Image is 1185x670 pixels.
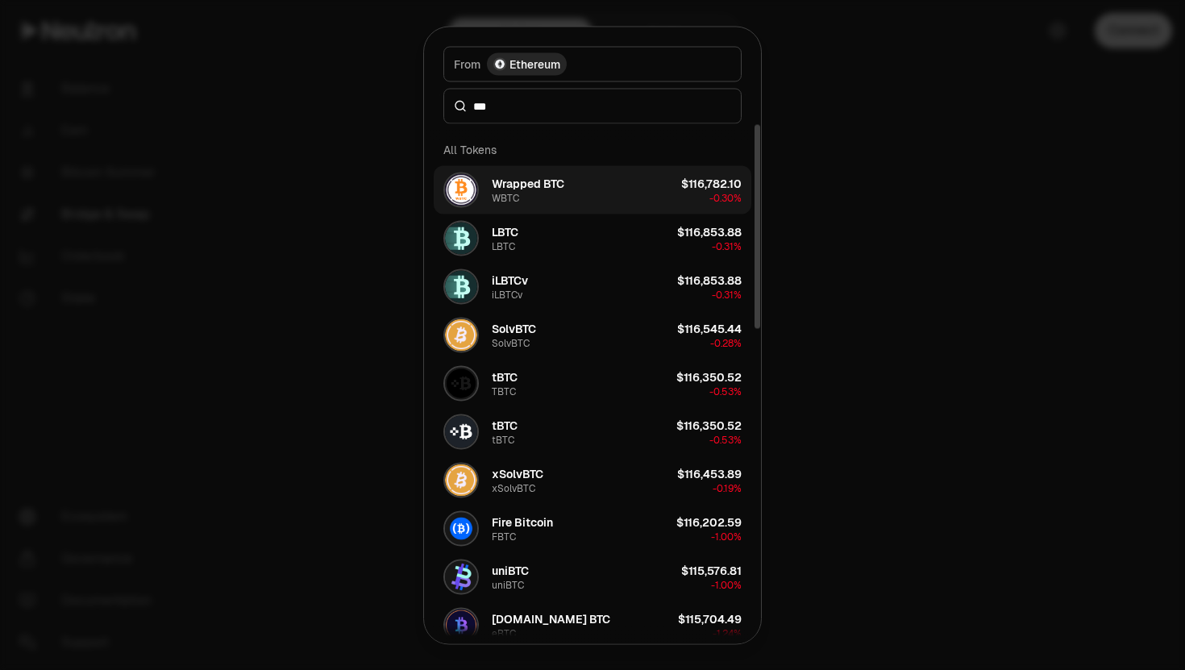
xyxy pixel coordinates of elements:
[492,530,516,543] div: FBTC
[678,610,742,626] div: $115,704.49
[434,601,751,649] button: eBTC Logo[DOMAIN_NAME] BTCeBTC$115,704.49-1.24%
[454,56,480,72] span: From
[434,214,751,262] button: LBTC LogoLBTCLBTC$116,853.88-0.31%
[709,433,742,446] span: -0.53%
[681,562,742,578] div: $115,576.81
[434,504,751,552] button: FBTC LogoFire BitcoinFBTC$116,202.59-1.00%
[713,626,742,639] span: -1.24%
[434,552,751,601] button: uniBTC LogouniBTCuniBTC$115,576.81-1.00%
[492,417,518,433] div: tBTC
[445,609,477,641] img: eBTC Logo
[711,578,742,591] span: -1.00%
[492,578,524,591] div: uniBTC
[445,270,477,302] img: iLBTCv Logo
[445,173,477,206] img: WBTC Logo
[492,626,516,639] div: eBTC
[492,175,564,191] div: Wrapped BTC
[445,415,477,447] img: tBTC Logo
[710,336,742,349] span: -0.28%
[676,417,742,433] div: $116,350.52
[445,367,477,399] img: TBTC Logo
[712,288,742,301] span: -0.31%
[434,165,751,214] button: WBTC LogoWrapped BTCWBTC$116,782.10-0.30%
[445,512,477,544] img: FBTC Logo
[677,465,742,481] div: $116,453.89
[492,288,522,301] div: iLBTCv
[492,562,529,578] div: uniBTC
[681,175,742,191] div: $116,782.10
[492,368,518,385] div: tBTC
[434,310,751,359] button: SolvBTC LogoSolvBTCSolvBTC$116,545.44-0.28%
[434,359,751,407] button: TBTC LogotBTCTBTC$116,350.52-0.53%
[492,514,553,530] div: Fire Bitcoin
[677,320,742,336] div: $116,545.44
[492,610,610,626] div: [DOMAIN_NAME] BTC
[492,239,515,252] div: LBTC
[676,514,742,530] div: $116,202.59
[434,456,751,504] button: xSolvBTC LogoxSolvBTCxSolvBTC$116,453.89-0.19%
[443,46,742,81] button: FromEthereum LogoEthereum
[492,465,543,481] div: xSolvBTC
[492,272,528,288] div: iLBTCv
[434,133,751,165] div: All Tokens
[492,433,514,446] div: tBTC
[713,481,742,494] span: -0.19%
[711,530,742,543] span: -1.00%
[434,262,751,310] button: iLBTCv LogoiLBTCviLBTCv$116,853.88-0.31%
[492,191,519,204] div: WBTC
[709,191,742,204] span: -0.30%
[712,239,742,252] span: -0.31%
[495,59,505,69] img: Ethereum Logo
[445,464,477,496] img: xSolvBTC Logo
[509,56,560,72] span: Ethereum
[492,336,530,349] div: SolvBTC
[492,385,516,397] div: TBTC
[492,481,535,494] div: xSolvBTC
[445,318,477,351] img: SolvBTC Logo
[676,368,742,385] div: $116,350.52
[492,223,518,239] div: LBTC
[445,222,477,254] img: LBTC Logo
[445,560,477,593] img: uniBTC Logo
[709,385,742,397] span: -0.53%
[677,223,742,239] div: $116,853.88
[677,272,742,288] div: $116,853.88
[492,320,536,336] div: SolvBTC
[434,407,751,456] button: tBTC LogotBTCtBTC$116,350.52-0.53%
